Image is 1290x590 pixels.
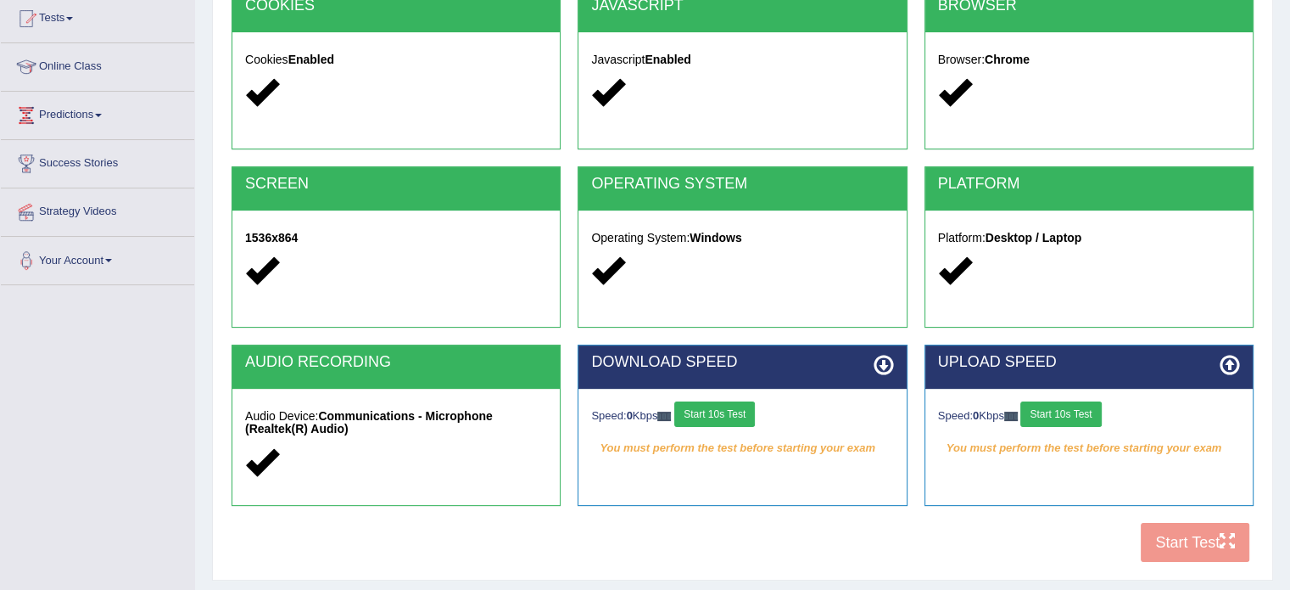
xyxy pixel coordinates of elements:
button: Start 10s Test [1020,402,1101,427]
h5: Browser: [938,53,1240,66]
em: You must perform the test before starting your exam [938,435,1240,461]
a: Predictions [1,92,194,134]
h2: AUDIO RECORDING [245,354,547,371]
div: Speed: Kbps [938,402,1240,431]
h2: DOWNLOAD SPEED [591,354,893,371]
h2: SCREEN [245,176,547,193]
strong: 1536x864 [245,231,298,244]
h5: Javascript [591,53,893,66]
h5: Operating System: [591,232,893,244]
strong: Communications - Microphone (Realtek(R) Audio) [245,409,493,435]
div: Speed: Kbps [591,402,893,431]
a: Strategy Videos [1,188,194,231]
strong: Windows [690,231,741,244]
h5: Cookies [245,53,547,66]
img: ajax-loader-fb-connection.gif [657,412,671,421]
h2: UPLOAD SPEED [938,354,1240,371]
a: Success Stories [1,140,194,183]
em: You must perform the test before starting your exam [591,435,893,461]
h2: PLATFORM [938,176,1240,193]
a: Your Account [1,237,194,279]
h5: Platform: [938,232,1240,244]
strong: Enabled [288,53,334,66]
strong: 0 [627,409,633,422]
strong: Chrome [985,53,1030,66]
h2: OPERATING SYSTEM [591,176,893,193]
button: Start 10s Test [674,402,755,427]
strong: 0 [973,409,979,422]
strong: Enabled [645,53,690,66]
strong: Desktop / Laptop [986,231,1082,244]
img: ajax-loader-fb-connection.gif [1004,412,1018,421]
a: Online Class [1,43,194,86]
h5: Audio Device: [245,410,547,436]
